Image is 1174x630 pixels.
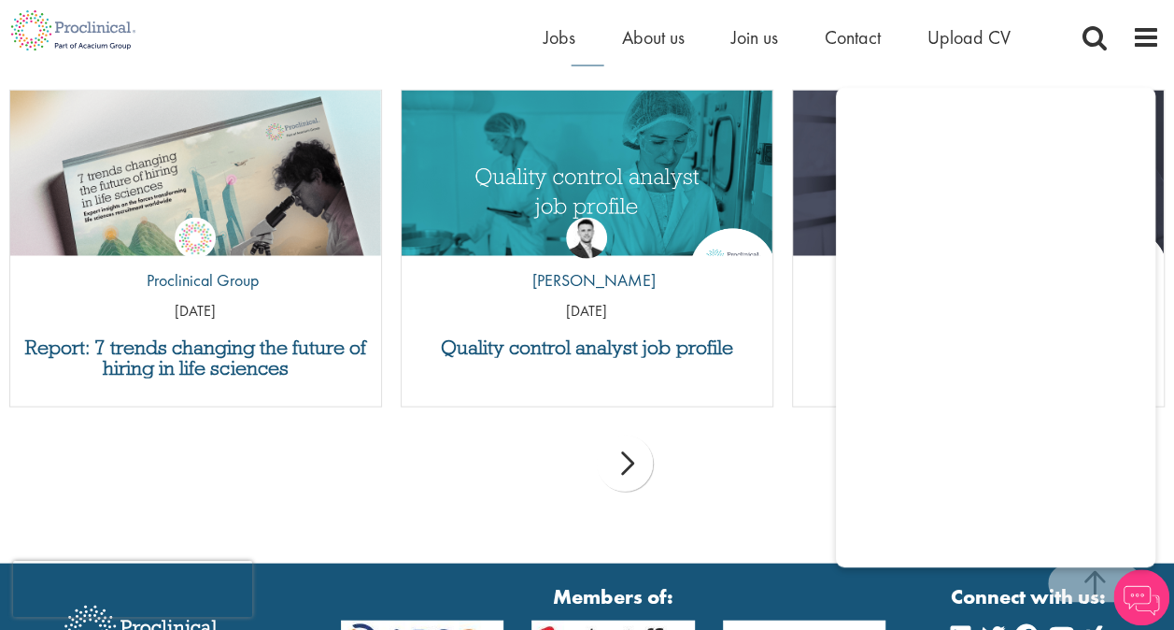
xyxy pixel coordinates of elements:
a: Report: 7 trends changing the future of hiring in life sciences [20,337,372,379]
img: Medical writer job profile [793,91,1164,283]
a: Medical writer job profile [802,337,1154,358]
a: Link to a post [402,91,772,256]
a: Contact [825,25,881,50]
strong: Members of: [341,582,886,611]
p: [PERSON_NAME] [518,268,656,293]
img: quality control analyst job profile [402,91,772,283]
a: Join us [731,25,778,50]
img: Proclinical Group [175,218,216,259]
img: Chatbot [1113,569,1169,625]
iframe: reCAPTCHA [13,561,252,617]
a: Proclinical Group Proclinical Group [133,218,259,302]
p: [DATE] [10,301,381,322]
a: Quality control analyst job profile [411,337,763,358]
p: [DATE] [793,301,1164,322]
a: Joshua Godden [PERSON_NAME] [518,218,656,302]
img: Joshua Godden [566,218,607,259]
a: Link to a post [793,91,1164,256]
strong: Connect with us: [951,582,1110,611]
a: About us [622,25,685,50]
p: [DATE] [402,301,772,322]
div: next [597,436,653,492]
a: Link to a post [10,91,381,256]
a: Upload CV [927,25,1011,50]
a: Jobs [544,25,575,50]
p: Proclinical Group [133,268,259,293]
img: Proclinical: Life sciences hiring trends report 2025 [10,91,381,299]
